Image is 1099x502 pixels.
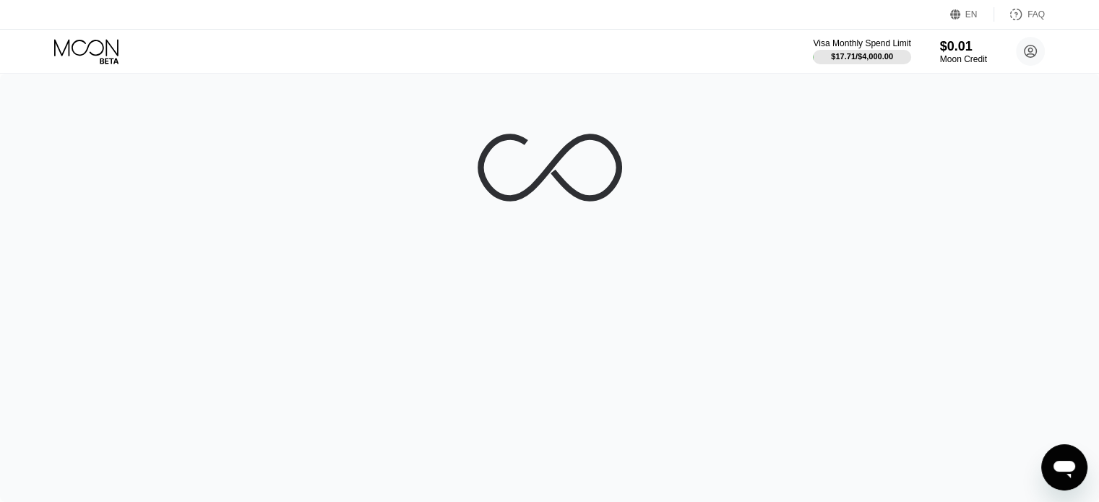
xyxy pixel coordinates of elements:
[994,7,1045,22] div: FAQ
[940,39,987,64] div: $0.01Moon Credit
[813,38,910,48] div: Visa Monthly Spend Limit
[831,52,893,61] div: $17.71 / $4,000.00
[1027,9,1045,20] div: FAQ
[950,7,994,22] div: EN
[940,39,987,54] div: $0.01
[940,54,987,64] div: Moon Credit
[813,38,910,64] div: Visa Monthly Spend Limit$17.71/$4,000.00
[1041,444,1087,490] iframe: Button to launch messaging window
[965,9,978,20] div: EN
